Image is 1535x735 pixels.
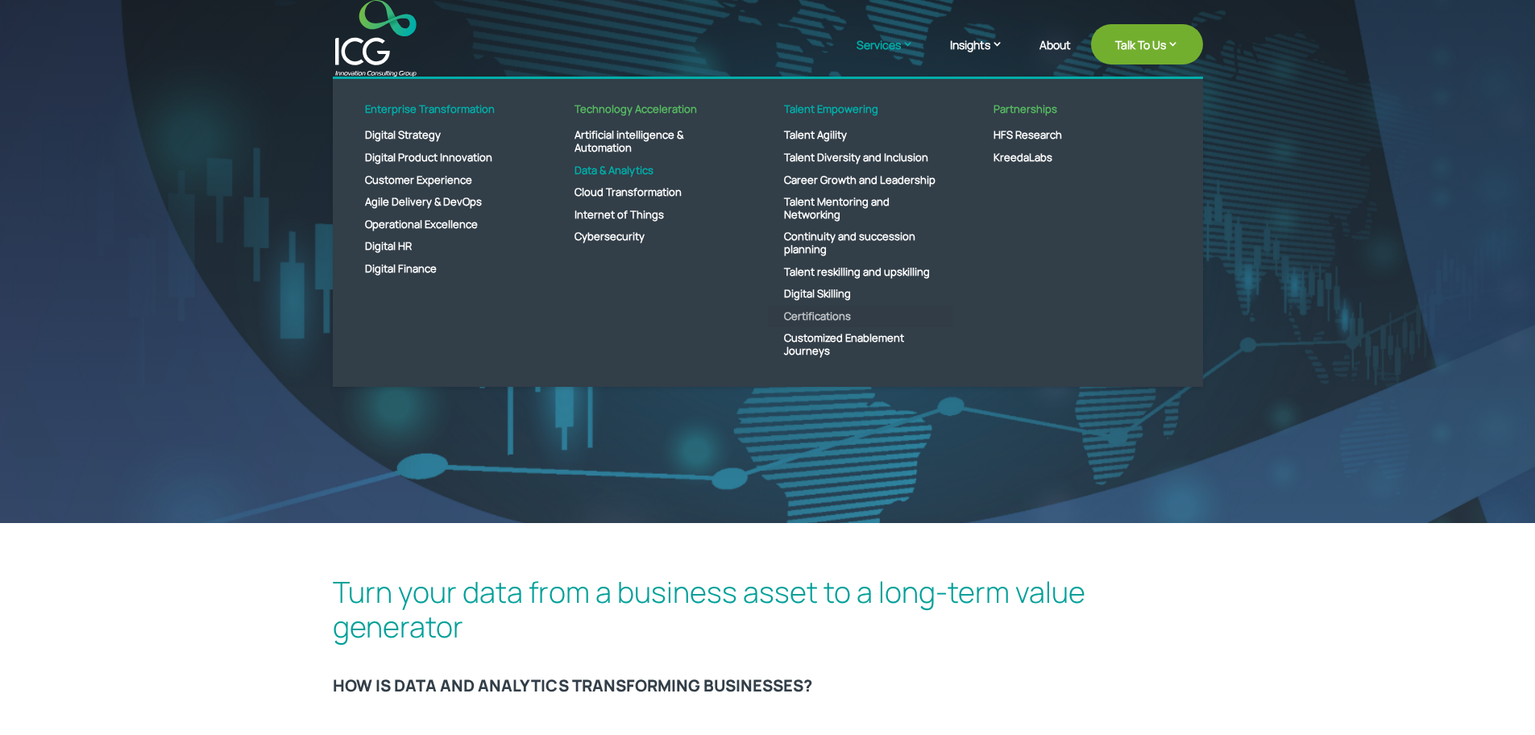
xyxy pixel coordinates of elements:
a: Talent Diversity and Inclusion [768,147,953,169]
a: HFS Research [977,124,1163,147]
a: Customer Experience [349,169,534,192]
iframe: Chat Widget [1267,561,1535,735]
a: Continuity and succession planning [768,226,953,260]
a: Services [857,36,930,77]
a: Agile Delivery & DevOps [349,191,534,214]
a: Enterprise Transformation [349,103,534,125]
a: KreedaLabs [977,147,1163,169]
a: About [1039,39,1071,77]
h2: Turn your data from a business asset to a long-term value generator [333,575,1203,652]
a: Digital Skilling [768,283,953,305]
a: Talent reskilling and upskilling [768,261,953,284]
h3: HOW IS DATA AND ANALYTICS TRANSFORMING BUSINESSES? [333,676,1203,704]
a: Partnerships [977,103,1163,125]
a: Talk To Us [1091,24,1203,64]
a: Insights [950,36,1019,77]
a: Digital Strategy [349,124,534,147]
a: Internet of Things [558,204,744,226]
a: Digital Product Innovation [349,147,534,169]
a: Talent Empowering [768,103,953,125]
a: Talent Mentoring and Networking [768,191,953,226]
a: Certifications [768,305,953,328]
a: Cybersecurity [558,226,744,248]
a: Digital HR [349,235,534,258]
a: Artificial intelligence & Automation [558,124,744,159]
div: أداة الدردشة [1267,561,1535,735]
a: Talent Agility [768,124,953,147]
a: Career Growth and Leadership [768,169,953,192]
a: Digital Finance [349,258,534,280]
a: Operational Excellence [349,214,534,236]
a: Customized Enablement Journeys [768,327,953,362]
a: Technology Acceleration [558,103,744,125]
a: Data & Analytics [558,160,744,182]
a: Cloud Transformation [558,181,744,204]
